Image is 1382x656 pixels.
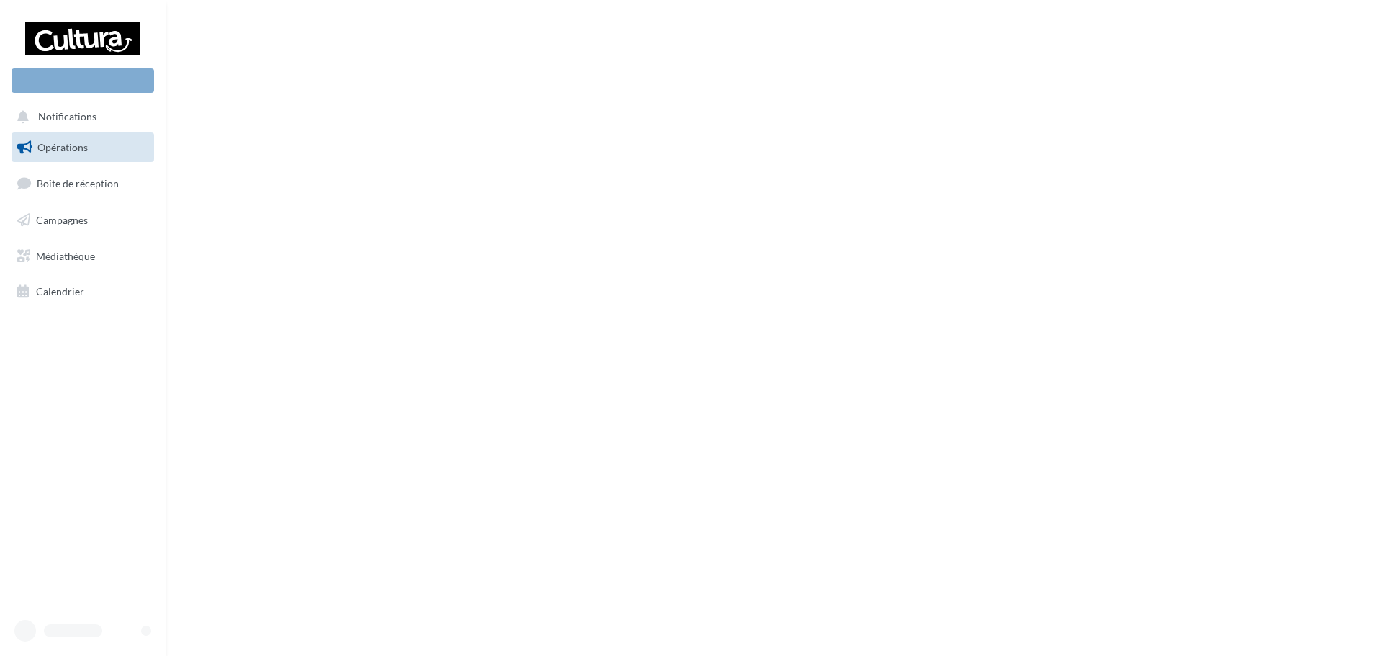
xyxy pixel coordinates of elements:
a: Opérations [9,132,157,163]
a: Campagnes [9,205,157,235]
span: Boîte de réception [37,177,119,189]
a: Calendrier [9,277,157,307]
a: Boîte de réception [9,168,157,199]
span: Campagnes [36,214,88,226]
span: Calendrier [36,285,84,297]
span: Notifications [38,111,96,123]
div: Nouvelle campagne [12,68,154,93]
a: Médiathèque [9,241,157,271]
span: Opérations [37,141,88,153]
span: Médiathèque [36,249,95,261]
